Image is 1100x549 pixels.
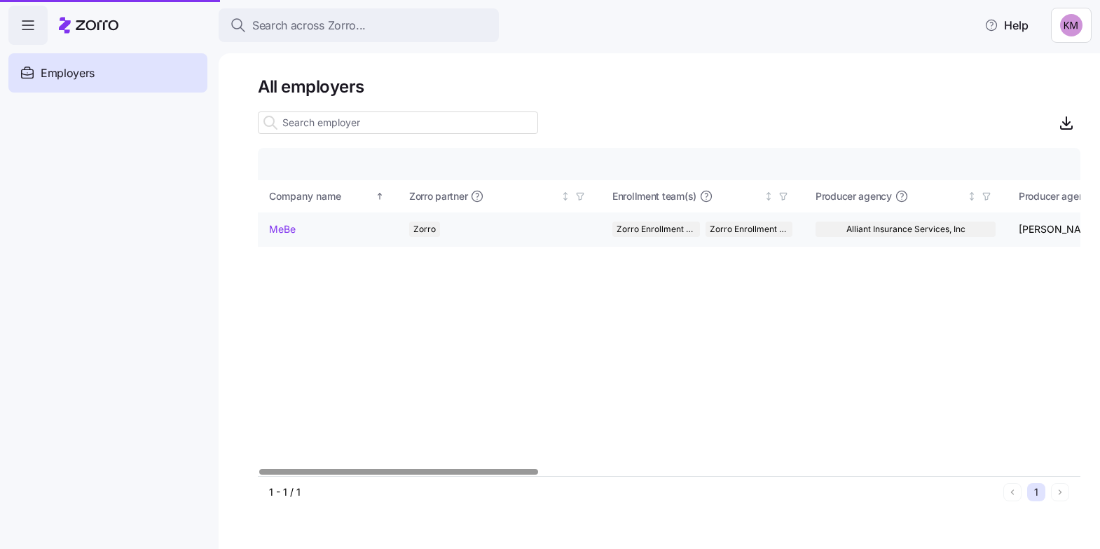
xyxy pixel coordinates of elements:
[375,191,385,201] div: Sorted ascending
[258,111,538,134] input: Search employer
[413,222,436,237] span: Zorro
[601,180,804,212] th: Enrollment team(s)Not sorted
[973,11,1040,39] button: Help
[561,191,570,201] div: Not sorted
[846,222,965,237] span: Alliant Insurance Services, Inc
[258,76,1080,97] h1: All employers
[804,180,1008,212] th: Producer agencyNot sorted
[710,222,789,237] span: Zorro Enrollment Experts
[984,17,1029,34] span: Help
[252,17,366,34] span: Search across Zorro...
[219,8,499,42] button: Search across Zorro...
[258,180,398,212] th: Company nameSorted ascending
[269,222,296,236] a: MeBe
[816,189,892,203] span: Producer agency
[269,189,373,204] div: Company name
[1027,483,1045,501] button: 1
[1019,189,1087,203] span: Producer agent
[41,65,95,82] span: Employers
[1003,483,1022,501] button: Previous page
[398,180,601,212] th: Zorro partnerNot sorted
[269,485,998,499] div: 1 - 1 / 1
[617,222,696,237] span: Zorro Enrollment Team
[764,191,774,201] div: Not sorted
[8,53,207,93] a: Employers
[1060,14,1082,36] img: 8deb48786eaaba09d3d28002a346083d
[612,189,696,203] span: Enrollment team(s)
[409,189,467,203] span: Zorro partner
[1051,483,1069,501] button: Next page
[967,191,977,201] div: Not sorted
